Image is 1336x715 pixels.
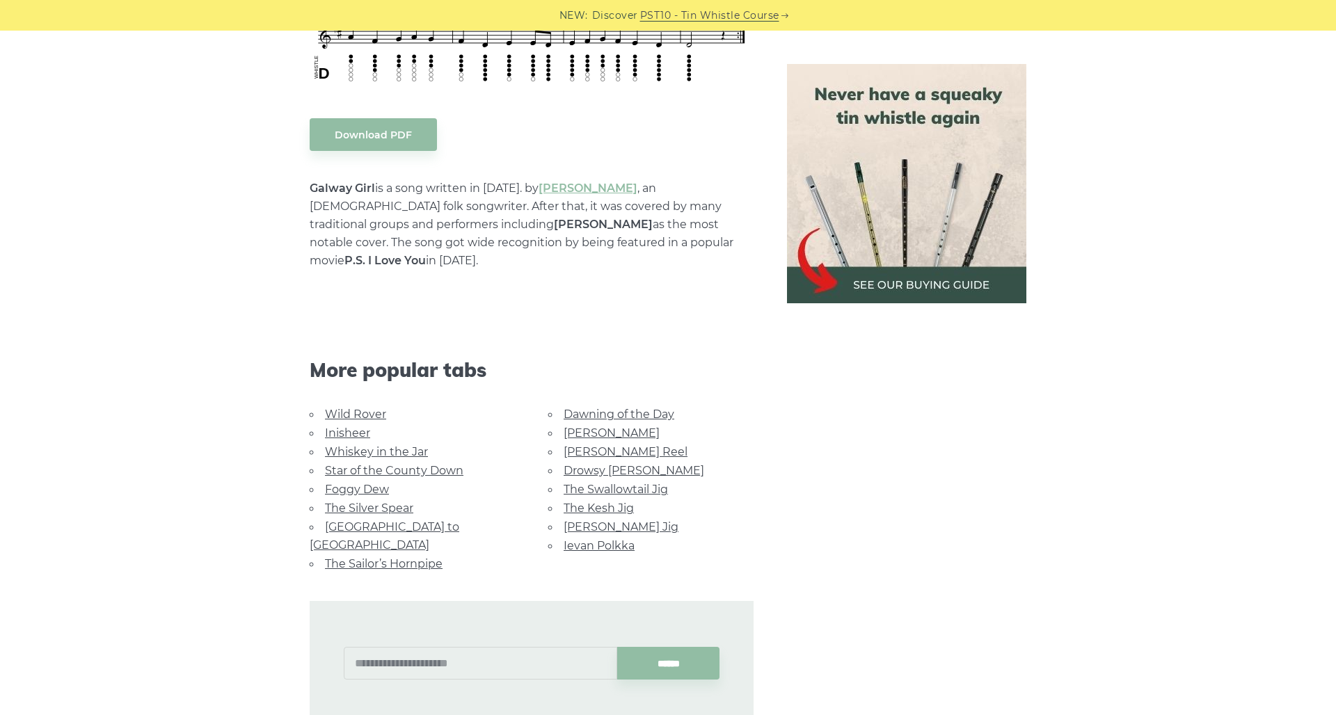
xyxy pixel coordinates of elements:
a: [GEOGRAPHIC_DATA] to [GEOGRAPHIC_DATA] [310,520,459,552]
a: Foggy Dew [325,483,389,496]
a: Star of the County Down [325,464,463,477]
a: Whiskey in the Jar [325,445,428,458]
span: NEW: [559,8,588,24]
a: PST10 - Tin Whistle Course [640,8,779,24]
a: Ievan Polkka [564,539,635,552]
a: [PERSON_NAME] Jig [564,520,678,533]
a: [PERSON_NAME] [539,182,637,195]
a: The Sailor’s Hornpipe [325,557,443,570]
a: Drowsy [PERSON_NAME] [564,464,704,477]
a: Download PDF [310,118,437,151]
a: [PERSON_NAME] Reel [564,445,687,458]
p: is a song written in [DATE]. by , an [DEMOGRAPHIC_DATA] folk songwriter. After that, it was cover... [310,179,754,270]
span: More popular tabs [310,358,754,382]
img: tin whistle buying guide [787,64,1026,303]
strong: [PERSON_NAME] [554,218,653,231]
span: Discover [592,8,638,24]
a: Wild Rover [325,408,386,421]
a: The Swallowtail Jig [564,483,668,496]
a: The Kesh Jig [564,501,634,515]
strong: Galway Girl [310,182,375,195]
strong: P.S. I Love You [344,254,426,267]
a: [PERSON_NAME] [564,426,660,440]
a: The Silver Spear [325,501,413,515]
a: Inisheer [325,426,370,440]
a: Dawning of the Day [564,408,674,421]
